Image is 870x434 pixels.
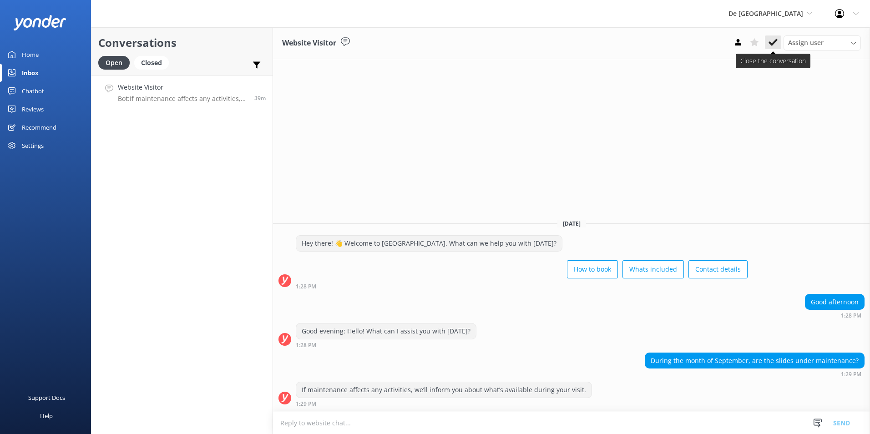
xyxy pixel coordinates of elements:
a: Closed [134,57,173,67]
strong: 1:28 PM [296,284,316,289]
div: 01:28pm 19-Aug-2025 (UTC -04:00) America/Caracas [805,312,865,318]
div: Good afternoon [805,294,864,310]
button: Contact details [688,260,748,278]
div: 01:29pm 19-Aug-2025 (UTC -04:00) America/Caracas [645,371,865,377]
a: Website VisitorBot:If maintenance affects any activities, we’ll inform you about what’s available... [91,75,273,109]
div: 01:28pm 19-Aug-2025 (UTC -04:00) America/Caracas [296,342,476,348]
img: yonder-white-logo.png [14,15,66,30]
h2: Conversations [98,34,266,51]
div: Open [98,56,130,70]
h4: Website Visitor [118,82,248,92]
button: Whats included [622,260,684,278]
strong: 1:28 PM [296,343,316,348]
div: 01:29pm 19-Aug-2025 (UTC -04:00) America/Caracas [296,400,592,407]
div: Good evening: Hello! What can I assist you with [DATE]? [296,323,476,339]
div: Home [22,45,39,64]
div: Chatbot [22,82,44,100]
div: During the month of September, are the slides under maintenance? [645,353,864,368]
div: Settings [22,136,44,155]
span: Assign user [788,38,824,48]
div: If maintenance affects any activities, we’ll inform you about what’s available during your visit. [296,382,592,398]
div: Closed [134,56,169,70]
div: Inbox [22,64,39,82]
strong: 1:28 PM [841,313,861,318]
div: 01:28pm 19-Aug-2025 (UTC -04:00) America/Caracas [296,283,748,289]
div: Hey there! 👋 Welcome to [GEOGRAPHIC_DATA]. What can we help you with [DATE]? [296,236,562,251]
div: Reviews [22,100,44,118]
p: Bot: If maintenance affects any activities, we’ll inform you about what’s available during your v... [118,95,248,103]
a: Open [98,57,134,67]
div: Recommend [22,118,56,136]
span: De [GEOGRAPHIC_DATA] [728,9,803,18]
strong: 1:29 PM [296,401,316,407]
button: How to book [567,260,618,278]
strong: 1:29 PM [841,372,861,377]
div: Support Docs [28,389,65,407]
span: [DATE] [557,220,586,227]
span: 01:29pm 19-Aug-2025 (UTC -04:00) America/Caracas [254,94,266,102]
div: Assign User [784,35,861,50]
div: Help [40,407,53,425]
h3: Website Visitor [282,37,336,49]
